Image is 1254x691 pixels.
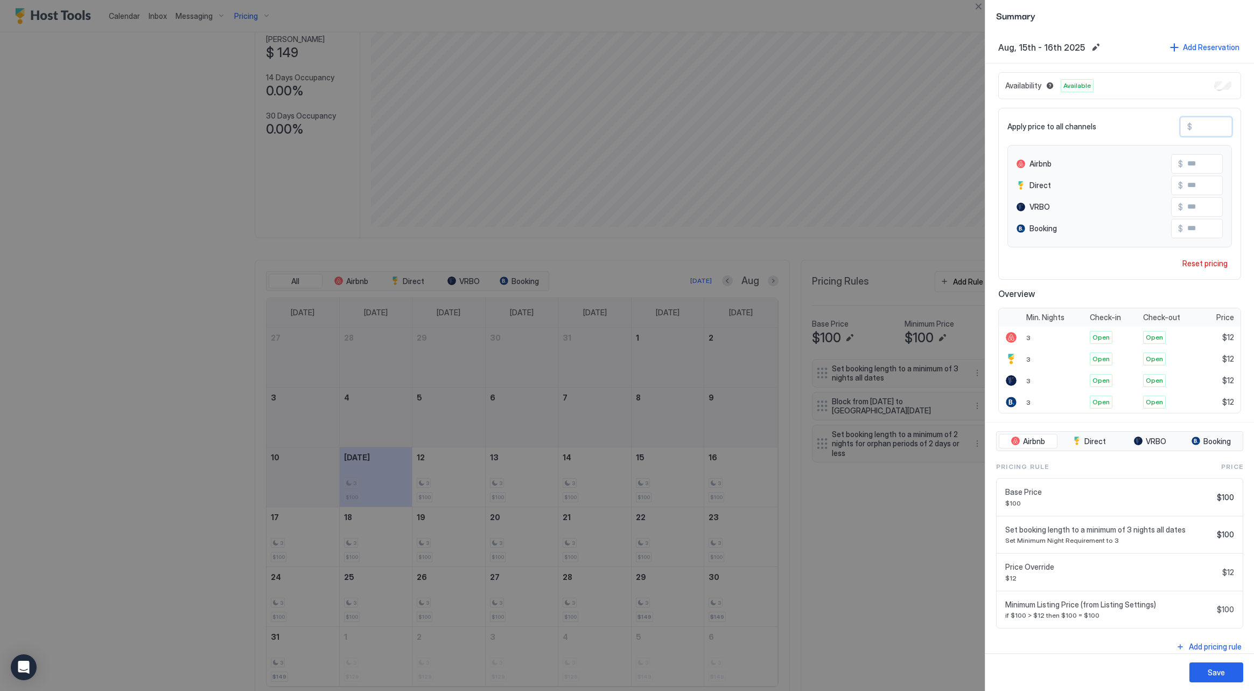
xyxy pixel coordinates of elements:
[1026,355,1031,363] span: 3
[1092,333,1110,342] span: Open
[998,42,1085,53] span: Aug, 15th - 16th 2025
[1143,313,1180,322] span: Check-out
[1178,256,1232,271] button: Reset pricing
[1005,562,1218,572] span: Price Override
[1005,536,1213,544] span: Set Minimum Night Requirement to 3
[996,9,1243,22] span: Summary
[1222,333,1234,342] span: $12
[1174,639,1243,654] button: Add pricing rule
[1203,437,1231,446] span: Booking
[1029,224,1057,233] span: Booking
[1043,79,1056,92] button: Blocked dates override all pricing rules and remain unavailable until manually unblocked
[1217,605,1234,614] span: $100
[1005,487,1213,497] span: Base Price
[1146,376,1163,385] span: Open
[1092,397,1110,407] span: Open
[1092,354,1110,364] span: Open
[1146,333,1163,342] span: Open
[1182,258,1228,269] div: Reset pricing
[1092,376,1110,385] span: Open
[1060,434,1118,449] button: Direct
[1005,611,1213,619] span: if $100 > $12 then $100 = $100
[1005,574,1218,582] span: $12
[1208,667,1225,678] div: Save
[1005,81,1041,91] span: Availability
[1222,376,1234,385] span: $12
[1029,159,1052,169] span: Airbnb
[1026,334,1031,342] span: 3
[1084,437,1106,446] span: Direct
[1023,437,1045,446] span: Airbnb
[1005,525,1213,535] span: Set booking length to a minimum of 3 nights all dates
[1063,81,1091,91] span: Available
[1146,354,1163,364] span: Open
[1026,377,1031,385] span: 3
[1189,662,1243,682] button: Save
[1216,313,1234,322] span: Price
[1222,397,1234,407] span: $12
[996,462,1049,472] span: Pricing Rule
[999,434,1057,449] button: Airbnb
[998,288,1241,299] span: Overview
[1221,462,1243,472] span: Price
[1187,122,1192,132] span: $
[1089,41,1102,54] button: Edit date range
[1029,202,1050,212] span: VRBO
[11,654,37,680] div: Open Intercom Messenger
[1222,568,1234,577] span: $12
[1222,354,1234,364] span: $12
[1168,40,1241,54] button: Add Reservation
[996,431,1243,452] div: tab-group
[1217,530,1234,540] span: $100
[1007,122,1096,132] span: Apply price to all channels
[1026,313,1064,322] span: Min. Nights
[1178,202,1183,212] span: $
[1146,437,1166,446] span: VRBO
[1090,313,1121,322] span: Check-in
[1217,493,1234,502] span: $100
[1178,159,1183,169] span: $
[1026,398,1031,406] span: 3
[1146,397,1163,407] span: Open
[1178,224,1183,233] span: $
[1029,181,1051,190] span: Direct
[1005,499,1213,507] span: $100
[1183,42,1239,53] div: Add Reservation
[1178,181,1183,190] span: $
[1182,434,1241,449] button: Booking
[1121,434,1180,449] button: VRBO
[1189,641,1242,652] div: Add pricing rule
[1005,600,1213,610] span: Minimum Listing Price (from Listing Settings)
